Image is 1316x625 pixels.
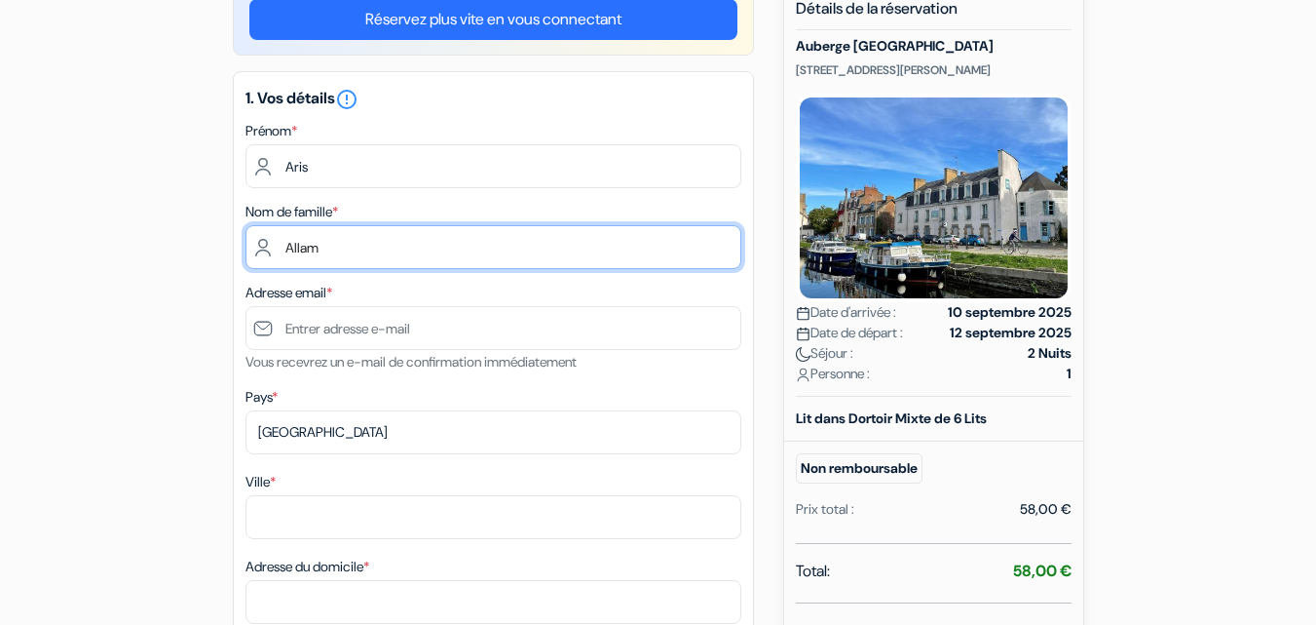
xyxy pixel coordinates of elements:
h5: 1. Vos détails [245,88,741,111]
span: Total: [796,560,830,583]
label: Adresse email [245,283,332,303]
small: Vous recevrez un e-mail de confirmation immédiatement [245,353,577,371]
div: 58,00 € [1020,499,1072,520]
h5: Auberge [GEOGRAPHIC_DATA] [796,38,1072,55]
strong: 12 septembre 2025 [950,323,1072,343]
label: Pays [245,387,278,408]
b: Lit dans Dortoir Mixte de 6 Lits [796,410,987,427]
p: [STREET_ADDRESS][PERSON_NAME] [796,62,1072,78]
label: Nom de famille [245,202,338,222]
label: Prénom [245,121,297,141]
strong: 10 septembre 2025 [948,302,1072,323]
img: calendar.svg [796,306,810,321]
div: Prix total : [796,499,854,520]
input: Entrer le nom de famille [245,225,741,269]
img: calendar.svg [796,327,810,341]
span: Date de départ : [796,323,903,343]
strong: 2 Nuits [1028,343,1072,364]
strong: 58,00 € [1013,561,1072,581]
input: Entrer adresse e-mail [245,306,741,350]
span: Date d'arrivée : [796,302,896,323]
input: Entrez votre prénom [245,144,741,188]
span: Personne : [796,364,870,384]
label: Ville [245,472,276,492]
strong: 1 [1067,364,1072,384]
label: Adresse du domicile [245,557,369,577]
small: Non remboursable [796,453,922,484]
img: user_icon.svg [796,368,810,382]
span: Séjour : [796,343,853,364]
a: error_outline [335,88,358,108]
i: error_outline [335,88,358,111]
img: moon.svg [796,347,810,362]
